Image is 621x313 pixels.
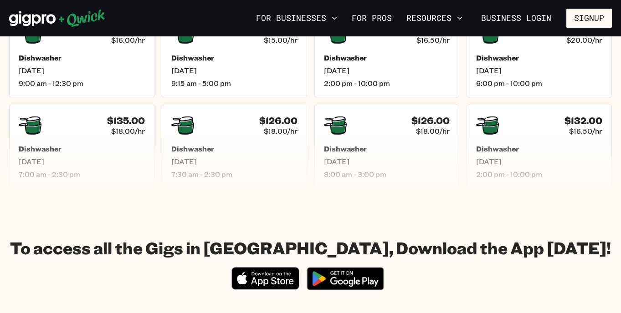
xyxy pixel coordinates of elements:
[314,105,460,188] a: $126.00$18.00/hrDishwasher[DATE]8:00 am - 3:00 pm
[9,105,154,188] a: $135.00$18.00/hrDishwasher[DATE]7:00 am - 2:30 pm
[19,79,145,88] span: 9:00 am - 12:30 pm
[171,79,298,88] span: 9:15 am - 5:00 pm
[569,126,602,136] span: $16.50/hr
[171,66,298,75] span: [DATE]
[19,53,145,62] h5: Dishwasher
[9,14,154,97] a: $56.00$16.00/hrDishwasher[DATE]9:00 am - 12:30 pm
[171,170,298,179] span: 7:30 am - 2:30 pm
[324,66,450,75] span: [DATE]
[476,157,602,166] span: [DATE]
[324,170,450,179] span: 8:00 am - 3:00 pm
[171,53,298,62] h5: Dishwasher
[476,66,602,75] span: [DATE]
[19,157,145,166] span: [DATE]
[264,35,298,45] span: $15.00/hr
[324,79,450,88] span: 2:00 pm - 10:00 pm
[171,157,298,166] span: [DATE]
[301,262,390,296] img: Get it on Google Play
[476,170,602,179] span: 2:00 pm - 10:00 pm
[476,144,602,153] h5: Dishwasher
[467,105,612,188] a: $132.00$16.50/hrDishwasher[DATE]2:00 pm - 10:00 pm
[19,170,145,179] span: 7:00 am - 2:30 pm
[19,66,145,75] span: [DATE]
[10,237,611,258] h1: To access all the Gigs in [GEOGRAPHIC_DATA], Download the App [DATE]!
[324,144,450,153] h5: Dishwasher
[324,157,450,166] span: [DATE]
[314,14,460,97] a: $132.00$16.50/hrDishwasher[DATE]2:00 pm - 10:00 pm
[566,35,602,45] span: $20.00/hr
[473,9,559,28] a: Business Login
[411,115,450,126] h4: $126.00
[476,53,602,62] h5: Dishwasher
[324,53,450,62] h5: Dishwasher
[259,115,298,126] h4: $126.00
[467,14,612,97] a: $80.00$20.00/hrDishwasher[DATE]6:00 pm - 10:00 pm
[111,35,145,45] span: $16.00/hr
[162,14,307,97] a: $116.25$15.00/hrDishwasher[DATE]9:15 am - 5:00 pm
[416,35,450,45] span: $16.50/hr
[348,10,395,26] a: For Pros
[19,144,145,153] h5: Dishwasher
[565,115,602,126] h4: $132.00
[111,126,145,136] span: $18.00/hr
[171,144,298,153] h5: Dishwasher
[264,126,298,136] span: $18.00/hr
[231,282,300,292] a: Download on the App Store
[162,105,307,188] a: $126.00$18.00/hrDishwasher[DATE]7:30 am - 2:30 pm
[566,9,612,28] button: Signup
[107,115,145,126] h4: $135.00
[403,10,466,26] button: Resources
[252,10,341,26] button: For Businesses
[476,79,602,88] span: 6:00 pm - 10:00 pm
[416,126,450,136] span: $18.00/hr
